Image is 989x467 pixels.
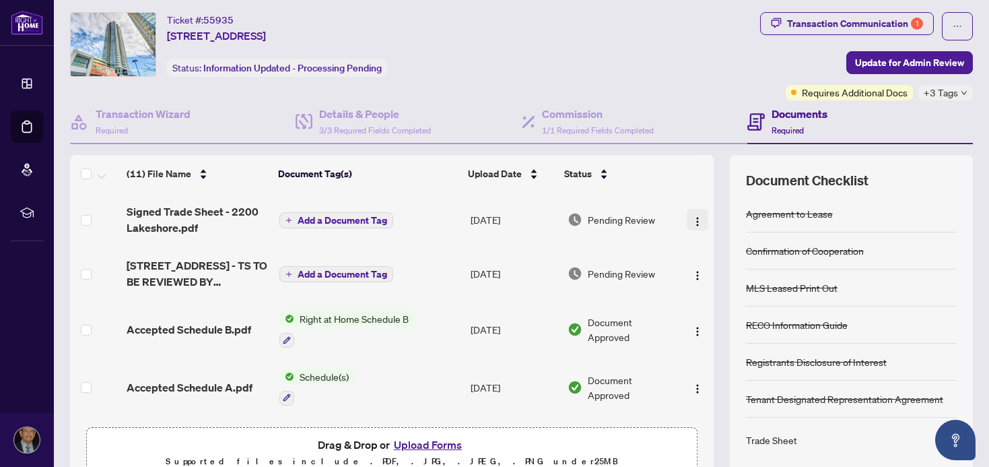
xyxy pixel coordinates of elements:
span: 1/1 Required Fields Completed [542,125,654,135]
span: Drag & Drop or [318,436,466,454]
h4: Documents [772,106,827,122]
button: Update for Admin Review [846,51,973,74]
div: Agreement to Lease [746,206,833,221]
img: Document Status [568,212,582,227]
button: Logo [687,209,708,230]
div: Tenant Designated Representation Agreement [746,392,943,406]
span: [STREET_ADDRESS] [167,28,266,44]
span: down [961,90,967,96]
img: Status Icon [279,311,294,326]
span: Signed Trade Sheet - 2200 Lakeshore.pdf [127,204,269,236]
span: Add a Document Tag [298,270,387,279]
div: Transaction Communication [787,13,923,34]
span: Required [772,125,804,135]
button: Logo [687,319,708,340]
span: [STREET_ADDRESS] - TS TO BE REVIEWED BY [PERSON_NAME].pdf [127,257,269,290]
button: Add a Document Tag [279,212,393,228]
span: Schedule(s) [294,369,354,384]
th: Document Tag(s) [273,155,463,193]
span: Add a Document Tag [298,216,387,225]
div: Confirmation of Cooperation [746,243,864,258]
div: RECO Information Guide [746,317,848,332]
td: [DATE] [465,301,562,359]
img: Document Status [568,322,582,337]
img: Logo [692,216,703,227]
button: Logo [687,377,708,398]
span: Update for Admin Review [855,52,964,73]
button: Add a Document Tag [279,266,393,282]
button: Add a Document Tag [279,212,393,229]
h4: Details & People [319,106,431,122]
img: IMG-W12372691_1.jpg [71,13,156,76]
td: [DATE] [465,193,562,247]
button: Add a Document Tag [279,266,393,283]
span: Accepted Schedule B.pdf [127,321,251,338]
button: Upload Forms [390,436,466,454]
th: (11) File Name [121,155,273,193]
h4: Transaction Wizard [96,106,191,122]
span: 3/3 Required Fields Completed [319,125,431,135]
span: Pending Review [588,266,655,281]
span: Upload Date [468,166,522,181]
span: +3 Tags [924,85,958,100]
div: Ticket #: [167,12,234,28]
span: Accepted Schedule A.pdf [127,379,252,396]
span: Document Checklist [746,171,868,190]
th: Upload Date [463,155,559,193]
button: Status IconRight at Home Schedule B [279,311,414,348]
span: (11) File Name [127,166,191,181]
div: Status: [167,59,387,77]
div: 1 [911,18,923,30]
td: [DATE] [465,247,562,301]
img: Status Icon [279,369,294,384]
button: Transaction Communication1 [760,12,934,35]
span: ellipsis [953,22,962,31]
td: [DATE] [465,359,562,416]
img: Profile Icon [14,427,40,453]
span: plus [285,217,292,224]
span: Right at Home Schedule B [294,311,414,326]
img: Document Status [568,380,582,395]
th: Status [559,155,676,193]
div: MLS Leased Print Out [746,280,838,295]
div: Registrants Disclosure of Interest [746,354,887,369]
span: Pending Review [588,212,655,227]
span: 55935 [203,14,234,26]
span: Status [564,166,592,181]
button: Logo [687,263,708,284]
img: logo [11,10,43,35]
img: Logo [692,326,703,337]
span: Required [96,125,128,135]
div: Trade Sheet [746,433,797,447]
img: Document Status [568,266,582,281]
img: Logo [692,270,703,281]
button: Open asap [935,420,976,460]
button: Status IconSchedule(s) [279,369,354,406]
span: plus [285,271,292,278]
span: Information Updated - Processing Pending [203,62,382,74]
h4: Commission [542,106,654,122]
span: Document Approved [588,315,675,344]
img: Logo [692,383,703,394]
span: Document Approved [588,373,675,402]
span: Requires Additional Docs [802,85,908,100]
